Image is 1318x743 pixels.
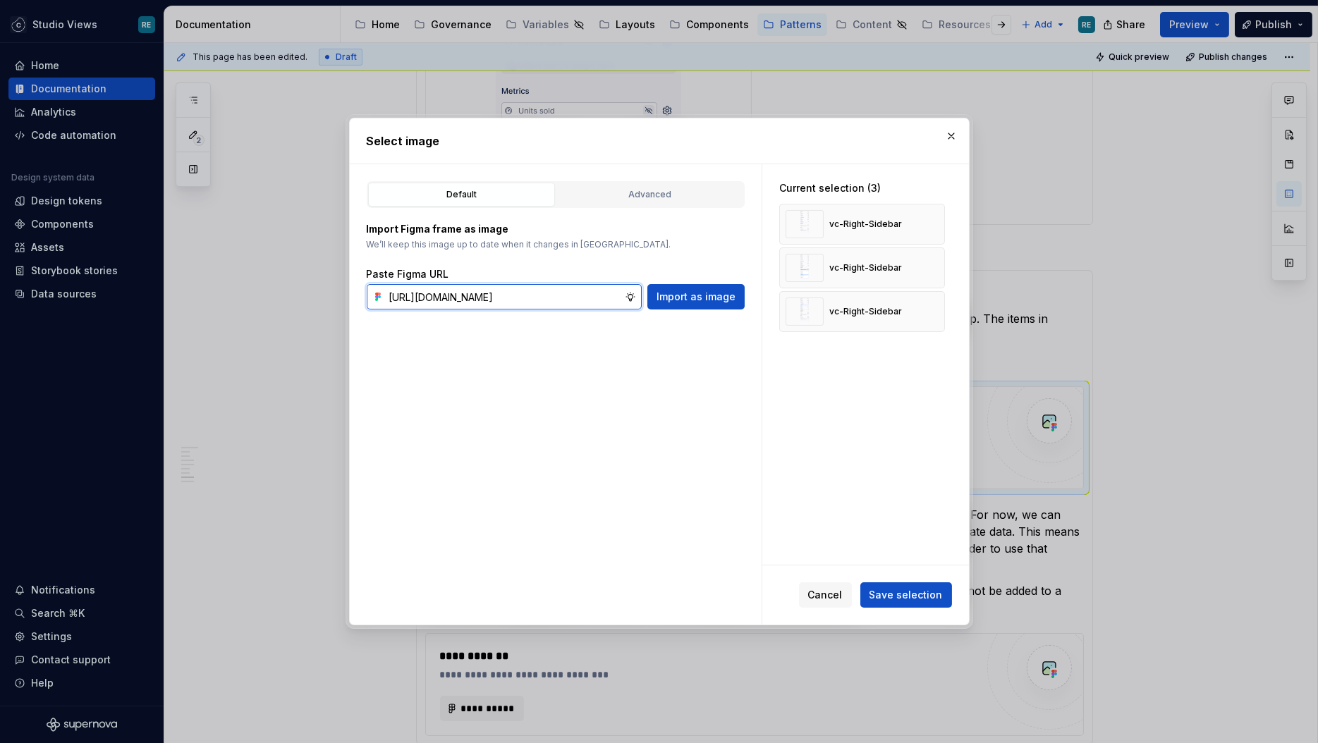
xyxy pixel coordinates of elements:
[808,588,843,602] span: Cancel
[799,582,852,608] button: Cancel
[779,181,945,195] div: Current selection (3)
[860,582,952,608] button: Save selection
[657,290,736,304] span: Import as image
[367,222,745,236] p: Import Figma frame as image
[384,284,625,309] input: https://figma.com/file...
[367,267,449,281] label: Paste Figma URL
[367,133,952,149] h2: Select image
[561,188,738,202] div: Advanced
[869,588,943,602] span: Save selection
[829,306,902,317] div: vc-Right-Sidebar
[373,188,550,202] div: Default
[829,219,902,230] div: vc-Right-Sidebar
[829,262,902,274] div: vc-Right-Sidebar
[367,239,745,250] p: We’ll keep this image up to date when it changes in [GEOGRAPHIC_DATA].
[647,284,745,309] button: Import as image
